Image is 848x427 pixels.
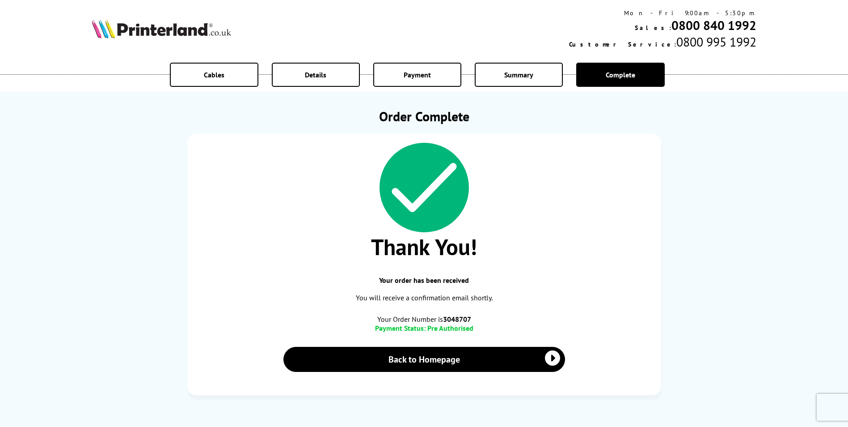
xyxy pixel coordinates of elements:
[504,70,533,79] span: Summary
[404,70,431,79] span: Payment
[283,347,565,372] a: Back to Homepage
[92,19,231,38] img: Printerland Logo
[427,324,473,333] span: Pre Authorised
[196,315,652,324] span: Your Order Number is
[569,9,756,17] div: Mon - Fri 9:00am - 5:30pm
[676,34,756,50] span: 0800 995 1992
[187,107,661,125] h1: Order Complete
[196,292,652,304] p: You will receive a confirmation email shortly.
[375,324,426,333] span: Payment Status:
[196,276,652,285] span: Your order has been received
[606,70,635,79] span: Complete
[635,24,671,32] span: Sales:
[569,40,676,48] span: Customer Service:
[204,70,224,79] span: Cables
[305,70,326,79] span: Details
[671,17,756,34] a: 0800 840 1992
[196,232,652,261] span: Thank You!
[443,315,471,324] b: 3048707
